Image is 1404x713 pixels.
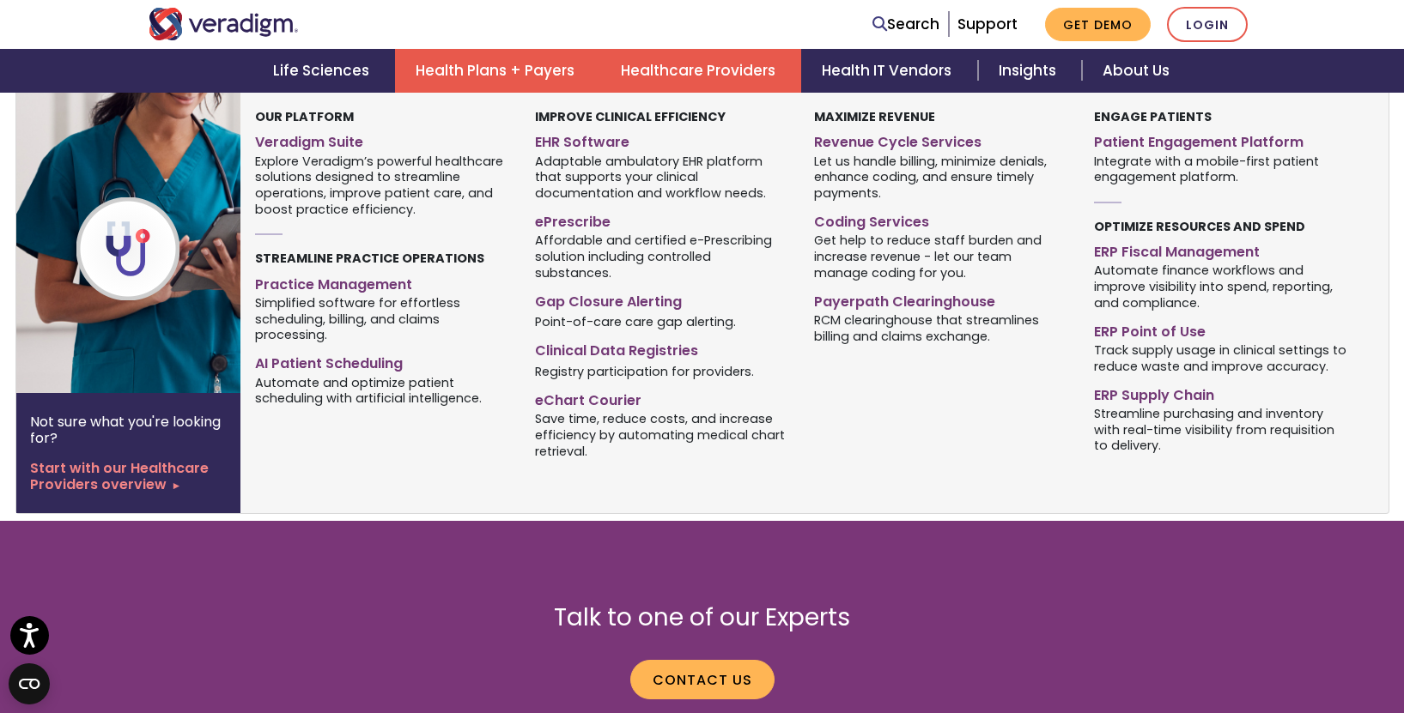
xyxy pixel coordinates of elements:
a: Get Demo [1045,8,1151,41]
a: Veradigm Suite [255,127,508,152]
a: Health IT Vendors [801,49,977,93]
p: Not sure what you're looking for? [30,414,227,446]
a: Practice Management [255,269,508,294]
a: Coding Services [814,207,1067,232]
a: ERP Supply Chain [1094,380,1347,405]
span: RCM clearinghouse that streamlines billing and claims exchange. [814,311,1067,344]
h2: Talk to one of our Experts [149,603,1256,632]
a: Insights [978,49,1082,93]
a: Start with our Healthcare Providers overview [30,460,227,492]
a: Gap Closure Alerting [535,287,788,311]
strong: Improve Clinical Efficiency [535,108,726,125]
a: ERP Point of Use [1094,317,1347,341]
span: Registry participation for providers. [535,362,754,379]
span: Point-of-care care gap alerting. [535,313,736,330]
strong: Optimize Resources and Spend [1094,218,1305,235]
a: Patient Engagement Platform [1094,127,1347,152]
a: Contact us [630,660,775,699]
a: ERP Fiscal Management [1094,237,1347,262]
a: Clinical Data Registries [535,335,788,360]
a: About Us [1082,49,1190,93]
img: Veradigm logo [149,8,299,40]
span: Simplified software for effortless scheduling, billing, and claims processing. [255,293,508,343]
strong: Our Platform [255,108,354,125]
span: Track supply usage in clinical settings to reduce waste and improve accuracy. [1094,341,1347,374]
a: Life Sciences [252,49,395,93]
a: AI Patient Scheduling [255,348,508,373]
strong: Streamline Practice Operations [255,250,484,267]
span: Affordable and certified e-Prescribing solution including controlled substances. [535,232,788,281]
span: Automate and optimize patient scheduling with artificial intelligence. [255,373,508,407]
a: Revenue Cycle Services [814,127,1067,152]
a: ePrescribe [535,207,788,232]
strong: Engage Patients [1094,108,1212,125]
a: Health Plans + Payers [395,49,600,93]
span: Adaptable ambulatory EHR platform that supports your clinical documentation and workflow needs. [535,152,788,202]
a: EHR Software [535,127,788,152]
a: Healthcare Providers [600,49,801,93]
span: Streamline purchasing and inventory with real-time visibility from requisition to delivery. [1094,404,1347,454]
span: Let us handle billing, minimize denials, enhance coding, and ensure timely payments. [814,152,1067,202]
span: Integrate with a mobile-first patient engagement platform. [1094,152,1347,185]
a: Payerpath Clearinghouse [814,287,1067,311]
button: Open CMP widget [9,663,50,704]
strong: Maximize Revenue [814,108,935,125]
a: Search [872,13,939,36]
a: Login [1167,7,1248,42]
a: Support [957,14,1018,34]
span: Save time, reduce costs, and increase efficiency by automating medical chart retrieval. [535,410,788,460]
span: Automate finance workflows and improve visibility into spend, reporting, and compliance. [1094,262,1347,311]
a: eChart Courier [535,385,788,410]
span: Get help to reduce staff burden and increase revenue - let our team manage coding for you. [814,232,1067,281]
span: Explore Veradigm’s powerful healthcare solutions designed to streamline operations, improve patie... [255,152,508,217]
img: Healthcare Provider [16,93,293,393]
